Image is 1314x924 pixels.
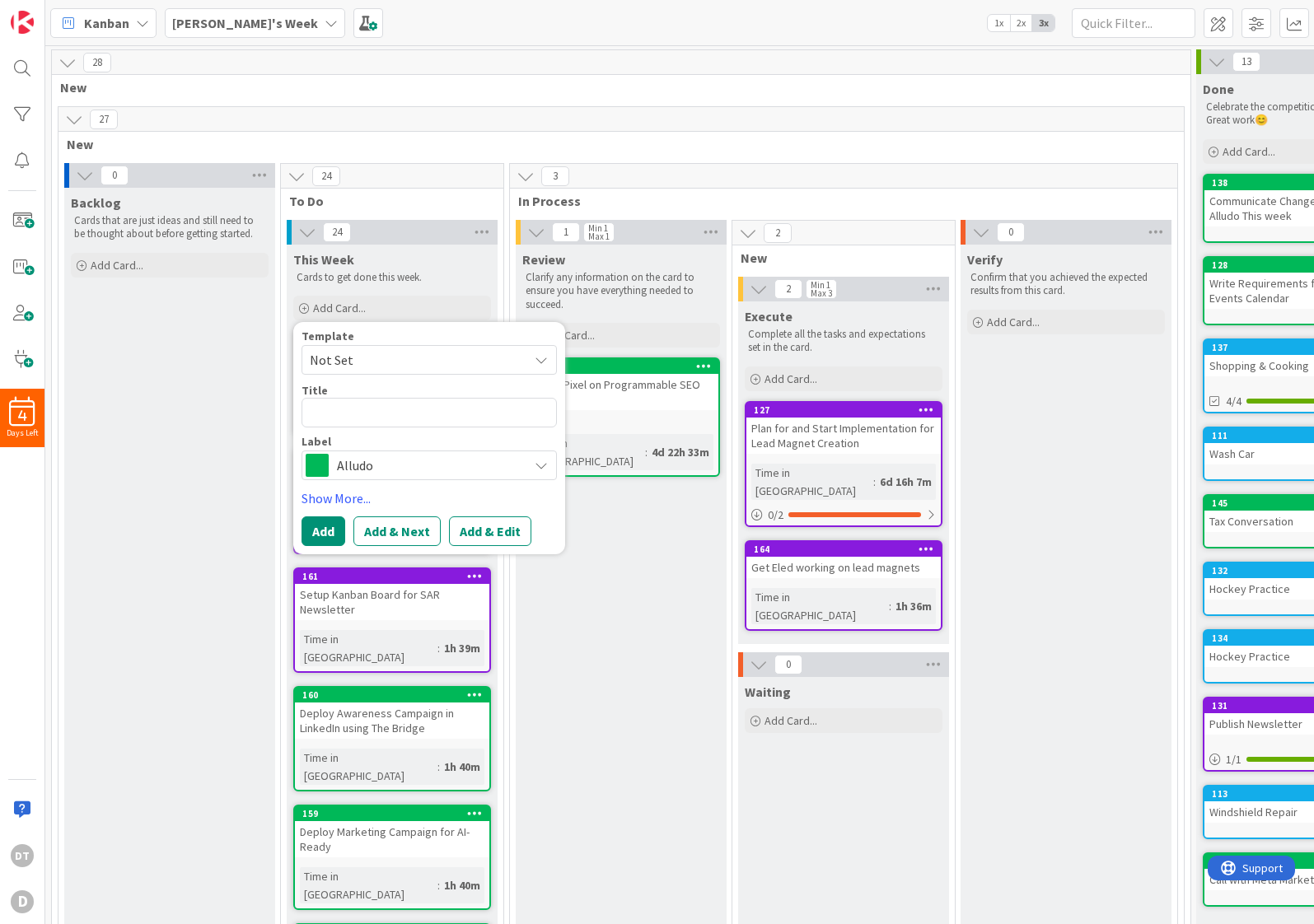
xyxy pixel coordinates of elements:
span: This Week [293,251,354,268]
span: 3 [541,166,569,186]
span: 0 / 2 [768,506,783,524]
span: 24 [312,166,340,186]
span: Alludo [337,454,520,477]
span: 0 [101,166,129,185]
div: 127 [746,403,941,418]
div: 1h 39m [440,639,484,657]
div: 0/2 [746,505,941,525]
div: Deploy Awareness Campaign in LinkedIn using The Bridge [295,702,489,739]
p: Cards to get done this week. [297,271,488,284]
span: 1 [552,222,580,242]
div: Setup Kanban Board for SAR Newsletter [295,584,489,620]
div: Plan for and Start Implementation for Lead Magnet Creation [746,418,941,454]
span: 😊 [1255,113,1268,127]
span: : [645,443,648,461]
div: 164 [754,544,941,555]
span: Add Card... [987,315,1040,329]
div: Time in [GEOGRAPHIC_DATA] [529,434,645,470]
span: Done [1203,81,1234,97]
span: 3x [1032,15,1054,31]
div: 1h 40m [440,876,484,894]
span: 0 [774,655,802,674]
span: 28 [83,53,111,72]
span: 1x [988,15,1010,31]
div: Set up Pixel on Programmable SEO Pages [524,374,718,410]
span: Execute [745,308,793,324]
span: : [437,758,440,776]
span: New [741,250,934,266]
span: Add Card... [542,328,595,343]
span: : [437,639,440,657]
div: 161Setup Kanban Board for SAR Newsletter [295,569,489,620]
p: Clarify any information on the card to ensure you have everything needed to succeed. [526,271,717,311]
div: Time in [GEOGRAPHIC_DATA] [751,588,889,624]
div: 4d 22h 33m [648,443,713,461]
div: 160Deploy Awareness Campaign in LinkedIn using The Bridge [295,688,489,739]
span: 4 [18,410,27,422]
span: Kanban [84,13,129,33]
p: Complete all the tasks and expectations set in the card. [748,328,939,355]
span: 1 / 1 [1226,751,1242,768]
span: : [889,597,891,615]
button: Add & Next [353,516,441,546]
div: D [11,890,34,913]
div: Time in [GEOGRAPHIC_DATA] [300,749,437,785]
span: Backlog [71,194,121,211]
span: Support [35,2,75,22]
a: Show More... [302,488,557,508]
div: 161 [302,571,489,582]
span: : [437,876,440,894]
span: In Process [518,193,1157,209]
div: Time in [GEOGRAPHIC_DATA] [300,867,437,903]
div: Max 1 [588,232,610,240]
span: Add Card... [765,371,817,386]
div: DT [11,844,34,867]
span: 2 [764,223,792,243]
span: 4/4 [1226,393,1242,410]
div: 160 [302,689,489,701]
span: 0 [997,222,1025,242]
div: 160 [295,688,489,702]
span: Add Card... [91,258,143,273]
p: Cards that are just ideas and still need to be thought about before getting started. [74,214,265,241]
div: 159 [302,808,489,819]
span: Not Set [310,349,516,371]
div: 125Set up Pixel on Programmable SEO Pages [524,359,718,410]
div: 159Deploy Marketing Campaign for AI-Ready [295,806,489,857]
b: [PERSON_NAME]'s Week [172,15,318,31]
div: Max 3 [811,289,832,297]
div: 1h 40m [440,758,484,776]
button: Add [302,516,345,546]
div: Min 1 [588,224,608,232]
div: Time in [GEOGRAPHIC_DATA] [751,464,873,500]
div: 127 [754,404,941,416]
span: 27 [90,110,118,129]
div: 164Get Eled working on lead magnets [746,542,941,578]
button: Add & Edit [449,516,531,546]
label: Title [302,383,328,398]
span: 24 [323,222,351,242]
span: Label [302,436,331,447]
span: Review [522,251,565,268]
span: : [873,473,876,491]
span: 13 [1232,52,1260,72]
span: To Do [289,193,483,209]
span: Waiting [745,684,791,700]
span: Template [302,330,354,342]
span: New [67,136,1163,152]
div: Get Eled working on lead magnets [746,557,941,578]
span: Add Card... [313,301,366,315]
span: 2 [774,279,802,299]
span: Add Card... [1223,144,1275,159]
span: Verify [967,251,1003,268]
span: Add Card... [765,713,817,728]
div: 127Plan for and Start Implementation for Lead Magnet Creation [746,403,941,454]
div: 6d 16h 7m [876,473,936,491]
div: Deploy Marketing Campaign for AI-Ready [295,821,489,857]
div: 159 [295,806,489,821]
div: 1h 36m [891,597,936,615]
div: 164 [746,542,941,557]
div: 161 [295,569,489,584]
p: Confirm that you achieved the expected results from this card. [970,271,1162,298]
input: Quick Filter... [1072,8,1195,38]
